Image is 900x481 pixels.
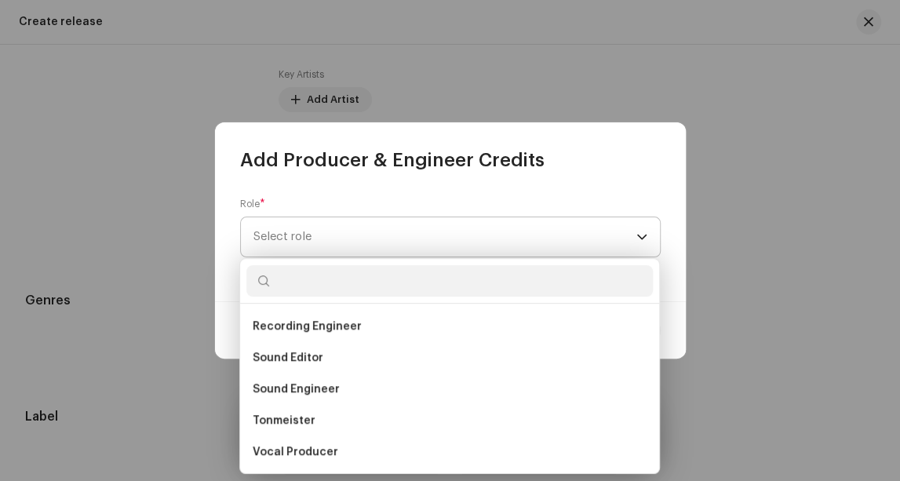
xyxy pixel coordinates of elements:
[240,198,265,210] label: Role
[253,381,340,397] span: Sound Engineer
[253,444,338,460] span: Vocal Producer
[246,342,653,374] li: Sound Editor
[253,319,362,334] span: Recording Engineer
[253,350,323,366] span: Sound Editor
[253,413,315,428] span: Tonmeister
[246,405,653,436] li: Tonmeister
[636,217,647,257] div: dropdown trigger
[240,148,545,173] span: Add Producer & Engineer Credits
[246,311,653,342] li: Recording Engineer
[246,374,653,405] li: Sound Engineer
[246,436,653,468] li: Vocal Producer
[253,217,636,257] span: Select role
